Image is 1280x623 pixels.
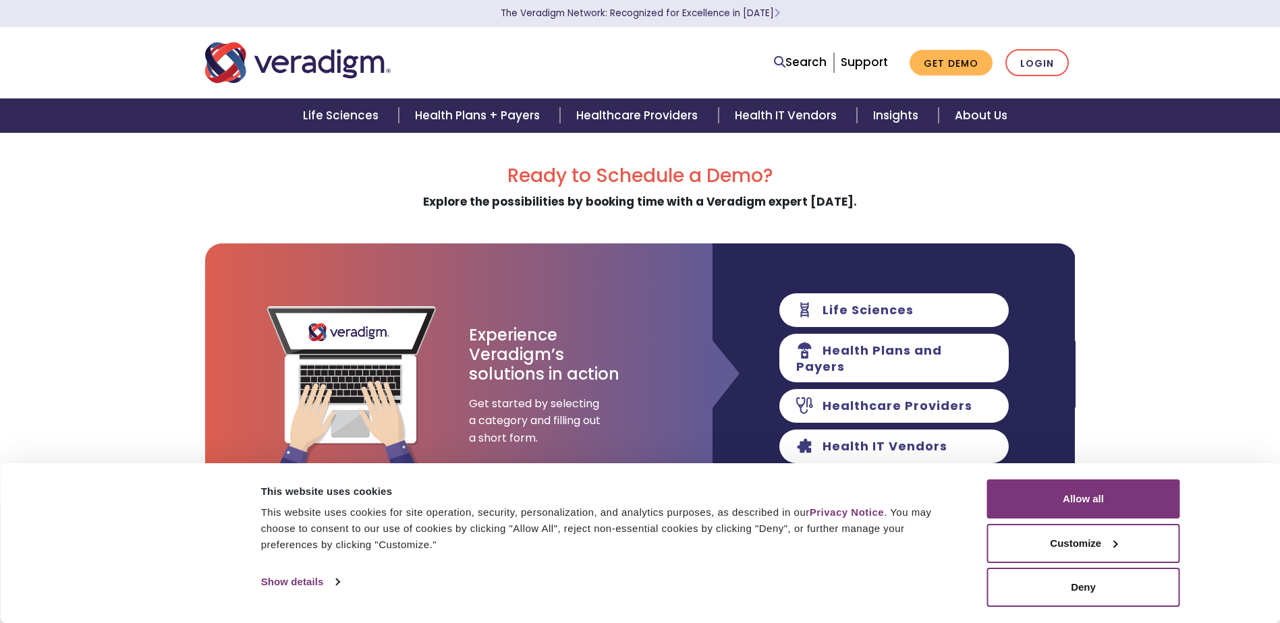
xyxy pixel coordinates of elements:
[399,98,560,133] a: Health Plans + Payers
[841,54,888,70] a: Support
[987,568,1180,607] button: Deny
[469,326,621,384] h3: Experience Veradigm’s solutions in action
[261,572,339,592] a: Show details
[857,98,939,133] a: Insights
[774,7,780,20] span: Learn More
[987,524,1180,563] button: Customize
[719,98,857,133] a: Health IT Vendors
[987,479,1180,518] button: Allow all
[423,194,857,210] strong: Explore the possibilities by booking time with a Veradigm expert [DATE].
[560,98,718,133] a: Healthcare Providers
[810,506,884,518] a: Privacy Notice
[910,50,993,76] a: Get Demo
[939,98,1024,133] a: About Us
[287,98,399,133] a: Life Sciences
[1005,49,1069,77] a: Login
[501,7,780,20] a: The Veradigm Network: Recognized for Excellence in [DATE]Learn More
[469,395,604,447] span: Get started by selecting a category and filling out a short form.
[261,504,957,553] div: This website uses cookies for site operation, security, personalization, and analytics purposes, ...
[205,165,1076,187] h2: Ready to Schedule a Demo?
[261,483,957,500] div: This website uses cookies
[774,53,827,71] a: Search
[205,40,391,85] img: Veradigm logo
